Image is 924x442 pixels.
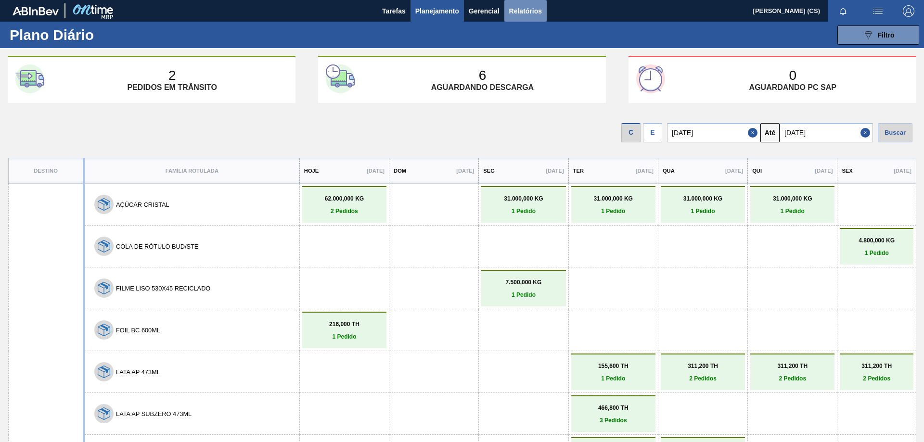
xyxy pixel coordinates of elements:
[456,168,474,174] p: [DATE]
[574,417,653,424] p: 3 Pedidos
[752,168,762,174] p: Qui
[382,5,406,17] span: Tarefas
[894,168,911,174] p: [DATE]
[872,5,884,17] img: userActions
[305,195,384,202] p: 62.000,000 KG
[305,208,384,215] p: 2 Pedidos
[394,168,406,174] p: Dom
[484,195,563,202] p: 31.000,000 KG
[815,168,833,174] p: [DATE]
[116,410,192,417] button: LATA AP SUBZERO 473ML
[98,366,110,378] img: 7hKVVNeldsGH5KwE07rPnOGsQy+SHCf9ftlnweef0E1el2YcIeEt5yaNqj+jPq4oMsVpG1vCxiwYEd4SvddTlxqBvEWZPhf52...
[753,363,832,369] p: 311,200 TH
[8,158,84,184] th: Destino
[469,5,500,17] span: Gerencial
[878,123,912,142] div: Buscar
[431,83,534,92] p: Aguardando descarga
[573,168,584,174] p: Ter
[574,363,653,382] a: 155,600 TH1 Pedido
[663,363,743,382] a: 311,200 TH2 Pedidos
[837,25,919,45] button: Filtro
[116,243,198,250] button: COLA DE RÓTULO BUD/STE
[509,5,542,17] span: Relatórios
[842,250,911,256] p: 1 Pedido
[98,282,110,294] img: 7hKVVNeldsGH5KwE07rPnOGsQy+SHCf9ftlnweef0E1el2YcIeEt5yaNqj+jPq4oMsVpG1vCxiwYEd4SvddTlxqBvEWZPhf52...
[116,327,160,334] button: FOIL BC 600ML
[753,195,832,215] a: 31.000,000 KG1 Pedido
[643,121,662,142] div: Visão Data de Entrega
[903,5,914,17] img: Logout
[98,407,110,420] img: 7hKVVNeldsGH5KwE07rPnOGsQy+SHCf9ftlnweef0E1el2YcIeEt5yaNqj+jPq4oMsVpG1vCxiwYEd4SvddTlxqBvEWZPhf52...
[116,368,160,376] button: LATA AP 473ML
[484,208,563,215] p: 1 Pedido
[574,375,653,382] p: 1 Pedido
[15,64,44,93] img: first-card-icon
[663,195,743,215] a: 31.000,000 KG1 Pedido
[753,195,832,202] p: 31.000,000 KG
[842,375,911,382] p: 2 Pedidos
[367,168,385,174] p: [DATE]
[305,321,384,340] a: 216,000 TH1 Pedido
[748,123,760,142] button: Close
[663,195,743,202] p: 31.000,000 KG
[842,363,911,382] a: 311,200 TH2 Pedidos
[116,201,169,208] button: AÇÚCAR CRISTAL
[484,279,563,286] p: 7.500,000 KG
[780,123,873,142] input: dd/mm/yyyy
[546,168,564,174] p: [DATE]
[725,168,743,174] p: [DATE]
[663,168,675,174] p: Qua
[479,68,487,83] p: 6
[305,321,384,328] p: 216,000 TH
[753,363,832,382] a: 311,200 TH2 Pedidos
[484,291,563,298] p: 1 Pedido
[667,123,760,142] input: dd/mm/yyyy
[168,68,176,83] p: 2
[484,195,563,215] a: 31.000,000 KG1 Pedido
[13,7,59,15] img: TNhmsLtSVTkK8tSr43FrP2fwEKptu5GPRR3wAAAABJRU5ErkJggg==
[304,168,319,174] p: Hoje
[483,168,495,174] p: Seg
[574,404,653,424] a: 466,800 TH3 Pedidos
[574,195,653,202] p: 31.000,000 KG
[116,285,210,292] button: FILME LISO 530X45 RECICLADO
[828,4,859,18] button: Notificações
[127,83,217,92] p: Pedidos em trânsito
[842,363,911,369] p: 311,200 TH
[574,404,653,411] p: 466,800 TH
[621,121,641,142] div: Visão data de Coleta
[84,158,299,184] th: Família Rotulada
[636,64,665,93] img: third-card-icon
[10,29,178,40] h1: Plano Diário
[574,363,653,369] p: 155,600 TH
[484,279,563,298] a: 7.500,000 KG1 Pedido
[753,208,832,215] p: 1 Pedido
[842,237,911,244] p: 4.800,000 KG
[574,208,653,215] p: 1 Pedido
[305,195,384,215] a: 62.000,000 KG2 Pedidos
[415,5,459,17] span: Planejamento
[749,83,836,92] p: Aguardando PC SAP
[753,375,832,382] p: 2 Pedidos
[663,375,743,382] p: 2 Pedidos
[98,198,110,211] img: 7hKVVNeldsGH5KwE07rPnOGsQy+SHCf9ftlnweef0E1el2YcIeEt5yaNqj+jPq4oMsVpG1vCxiwYEd4SvddTlxqBvEWZPhf52...
[636,168,654,174] p: [DATE]
[98,324,110,336] img: 7hKVVNeldsGH5KwE07rPnOGsQy+SHCf9ftlnweef0E1el2YcIeEt5yaNqj+jPq4oMsVpG1vCxiwYEd4SvddTlxqBvEWZPhf52...
[98,240,110,253] img: 7hKVVNeldsGH5KwE07rPnOGsQy+SHCf9ftlnweef0E1el2YcIeEt5yaNqj+jPq4oMsVpG1vCxiwYEd4SvddTlxqBvEWZPhf52...
[621,123,641,142] div: C
[860,123,873,142] button: Close
[760,123,780,142] button: Até
[663,208,743,215] p: 1 Pedido
[643,123,662,142] div: E
[842,237,911,256] a: 4.800,000 KG1 Pedido
[842,168,852,174] p: Sex
[789,68,796,83] p: 0
[878,31,895,39] span: Filtro
[326,64,355,93] img: second-card-icon
[663,363,743,369] p: 311,200 TH
[574,195,653,215] a: 31.000,000 KG1 Pedido
[305,333,384,340] p: 1 Pedido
